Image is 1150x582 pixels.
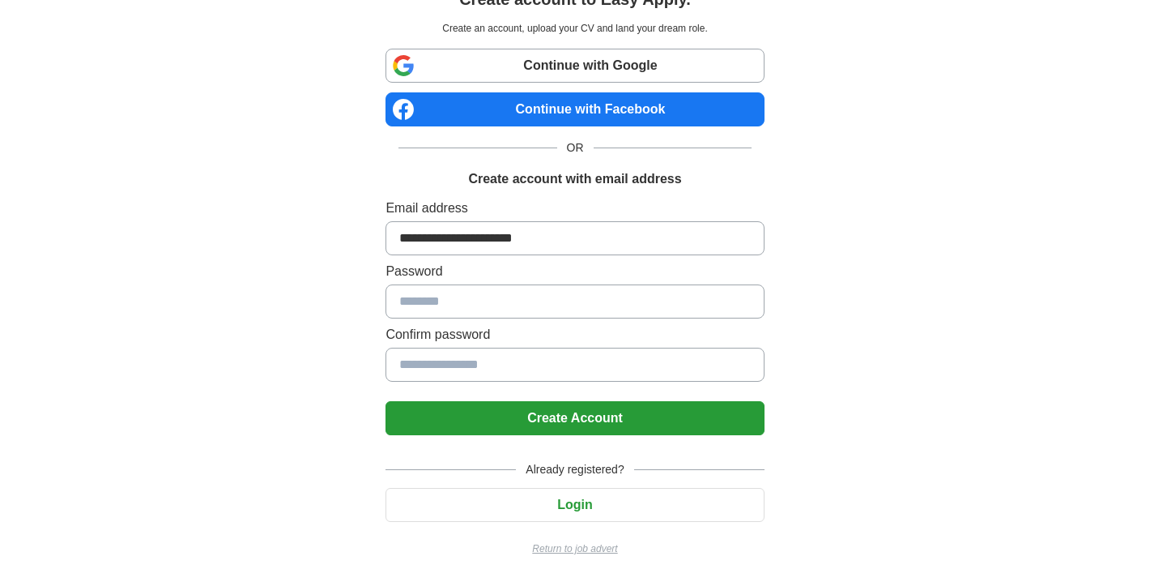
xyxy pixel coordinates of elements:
[389,21,760,36] p: Create an account, upload your CV and land your dream role.
[385,498,764,511] a: Login
[516,461,633,478] span: Already registered?
[385,488,764,522] button: Login
[557,139,594,156] span: OR
[385,262,764,281] label: Password
[468,169,681,189] h1: Create account with email address
[385,541,764,556] a: Return to job advert
[385,49,764,83] a: Continue with Google
[385,325,764,344] label: Confirm password
[385,401,764,435] button: Create Account
[385,92,764,126] a: Continue with Facebook
[385,199,764,218] label: Email address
